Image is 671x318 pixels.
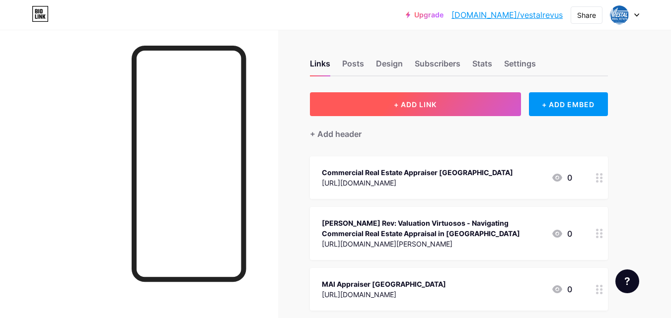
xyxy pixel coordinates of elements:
[322,279,446,289] div: MAI Appraiser [GEOGRAPHIC_DATA]
[551,283,572,295] div: 0
[322,239,543,249] div: [URL][DOMAIN_NAME][PERSON_NAME]
[394,100,437,109] span: + ADD LINK
[376,58,403,75] div: Design
[529,92,608,116] div: + ADD EMBED
[310,58,330,75] div: Links
[310,92,521,116] button: + ADD LINK
[451,9,563,21] a: [DOMAIN_NAME]/vestalrevus
[577,10,596,20] div: Share
[504,58,536,75] div: Settings
[322,289,446,300] div: [URL][DOMAIN_NAME]
[406,11,444,19] a: Upgrade
[472,58,492,75] div: Stats
[551,228,572,240] div: 0
[342,58,364,75] div: Posts
[310,128,362,140] div: + Add header
[322,218,543,239] div: [PERSON_NAME] Rev: Valuation Virtuosos - Navigating Commercial Real Estate Appraisal in [GEOGRAPH...
[322,167,513,178] div: Commercial Real Estate Appraiser [GEOGRAPHIC_DATA]
[610,5,629,24] img: vestalrevus
[551,172,572,184] div: 0
[415,58,460,75] div: Subscribers
[322,178,513,188] div: [URL][DOMAIN_NAME]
